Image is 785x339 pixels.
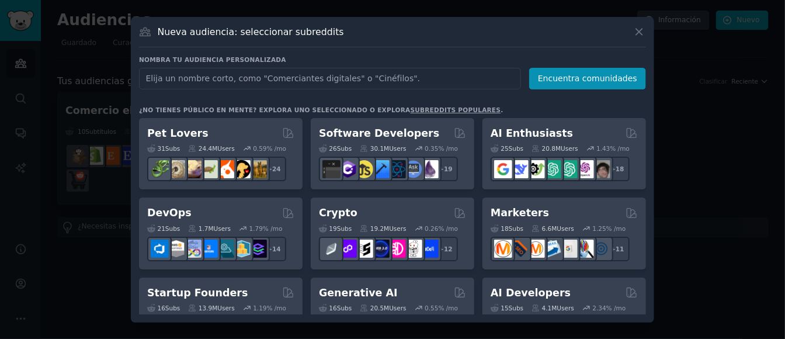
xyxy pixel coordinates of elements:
div: 2.34 % /mo [593,304,626,312]
div: 1.43 % /mo [596,144,630,153]
img: iOSProgramming [371,160,390,178]
img: ballpython [167,160,185,178]
img: ethstaker [355,240,373,258]
div: 20.5M Users [360,304,406,312]
div: 1.79 % /mo [249,224,283,233]
img: ArtificalIntelligence [592,160,610,178]
img: AItoolsCatalog [527,160,545,178]
div: 30.1M Users [360,144,406,153]
img: platformengineering [216,240,234,258]
div: 20.8M Users [532,144,578,153]
img: AWS_Certified_Experts [167,240,185,258]
img: aws_cdk [232,240,251,258]
div: 21 Sub s [147,224,180,233]
div: 26 Sub s [319,144,352,153]
div: 25 Sub s [491,144,523,153]
img: DevOpsLinks [200,240,218,258]
img: AskMarketing [527,240,545,258]
div: 13.9M Users [188,304,234,312]
font: Encuentra comunidades [538,74,637,83]
img: chatgpt_prompts_ [560,160,578,178]
h2: Pet Lovers [147,126,209,141]
div: 18 Sub s [491,224,523,233]
img: learnjavascript [355,160,373,178]
img: PlatformEngineers [249,240,267,258]
img: CryptoNews [404,240,422,258]
div: + 11 [605,237,630,261]
font: Nombra tu audiencia personalizada [139,56,286,63]
img: elixir [421,160,439,178]
img: web3 [371,240,390,258]
img: OpenAIDev [576,160,594,178]
img: software [322,160,341,178]
img: dogbreed [249,160,267,178]
h2: DevOps [147,206,192,220]
div: 0.35 % /mo [425,144,458,153]
img: GoogleGeminiAI [494,160,512,178]
div: + 14 [262,237,286,261]
button: Encuentra comunidades [529,68,646,89]
div: 19.2M Users [360,224,406,233]
div: 0.59 % /mo [253,144,286,153]
div: + 24 [262,157,286,181]
img: Docker_DevOps [183,240,202,258]
img: cockatiel [216,160,234,178]
h2: AI Enthusiasts [491,126,573,141]
div: 0.55 % /mo [425,304,458,312]
font: . [501,106,503,113]
img: MarketingResearch [576,240,594,258]
div: 15 Sub s [491,304,523,312]
h2: Software Developers [319,126,439,141]
img: OnlineMarketing [592,240,610,258]
div: 1.19 % /mo [253,304,286,312]
div: 24.4M Users [188,144,234,153]
h2: Marketers [491,206,549,220]
h2: Generative AI [319,286,398,300]
div: + 18 [605,157,630,181]
img: defi_ [421,240,439,258]
font: ¿No tienes público en mente? Explora uno seleccionado o explora [139,106,411,113]
img: herpetology [151,160,169,178]
a: subreddits populares [411,106,501,113]
h2: AI Developers [491,286,571,300]
img: Emailmarketing [543,240,561,258]
h2: Startup Founders [147,286,248,300]
div: 19 Sub s [319,224,352,233]
img: bigseo [510,240,529,258]
img: googleads [560,240,578,258]
div: 1.7M Users [188,224,231,233]
img: DeepSeek [510,160,529,178]
img: turtle [200,160,218,178]
img: PetAdvice [232,160,251,178]
img: defiblockchain [388,240,406,258]
img: azuredevops [151,240,169,258]
div: 4.1M Users [532,304,574,312]
img: content_marketing [494,240,512,258]
img: reactnative [388,160,406,178]
img: 0xPolygon [339,240,357,258]
img: ethfinance [322,240,341,258]
div: 16 Sub s [319,304,352,312]
h2: Crypto [319,206,357,220]
input: Elija un nombre corto, como "Comerciantes digitales" o "Cinéfilos". [139,68,521,89]
img: chatgpt_promptDesign [543,160,561,178]
div: 16 Sub s [147,304,180,312]
img: leopardgeckos [183,160,202,178]
img: csharp [339,160,357,178]
div: + 19 [433,157,458,181]
div: + 12 [433,237,458,261]
div: 0.26 % /mo [425,224,458,233]
div: 1.25 % /mo [593,224,626,233]
img: AskComputerScience [404,160,422,178]
div: 31 Sub s [147,144,180,153]
div: 6.6M Users [532,224,574,233]
font: Nueva audiencia: seleccionar subreddits [158,26,344,37]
